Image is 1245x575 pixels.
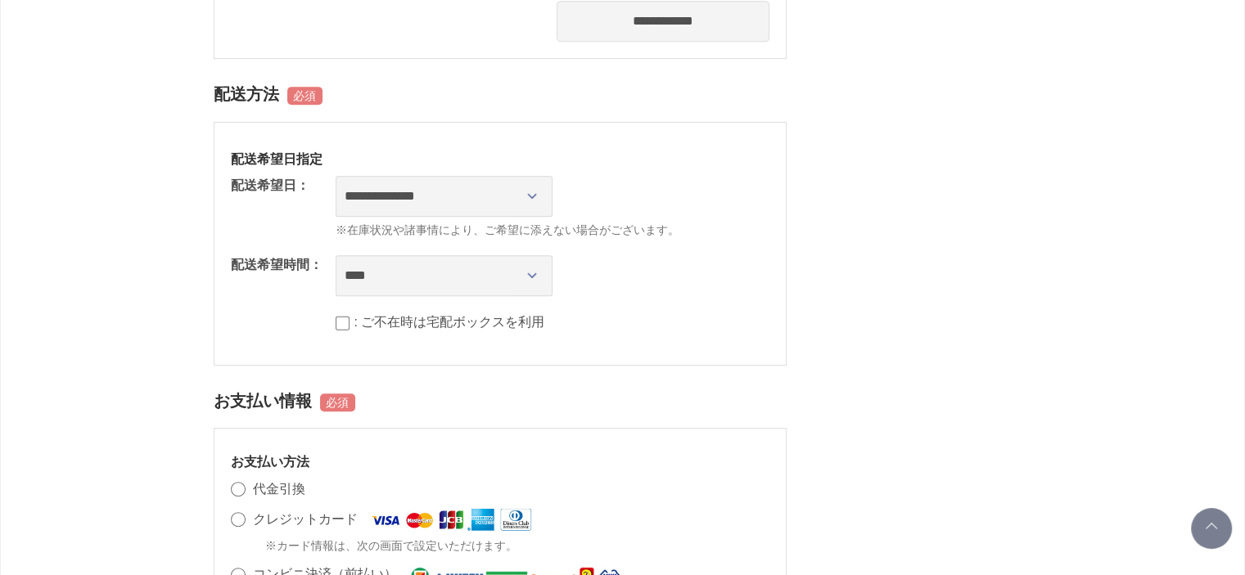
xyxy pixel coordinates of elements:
h3: 配送希望日指定 [231,150,769,168]
label: : ご不在時は宅配ボックスを利用 [354,315,545,329]
img: クレジットカード [369,507,530,532]
label: クレジットカード [253,512,358,526]
span: ※在庫状況や諸事情により、ご希望に添えない場合がございます。 [336,222,769,239]
label: 代金引換 [253,482,305,496]
h3: お支払い方法 [231,453,769,470]
dt: 配送希望日： [231,176,309,195]
span: ※カード情報は、次の画面で設定いただけます。 [265,537,517,555]
h2: お支払い情報 [214,382,787,420]
h2: 配送方法 [214,75,787,114]
dt: 配送希望時間： [231,255,323,275]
